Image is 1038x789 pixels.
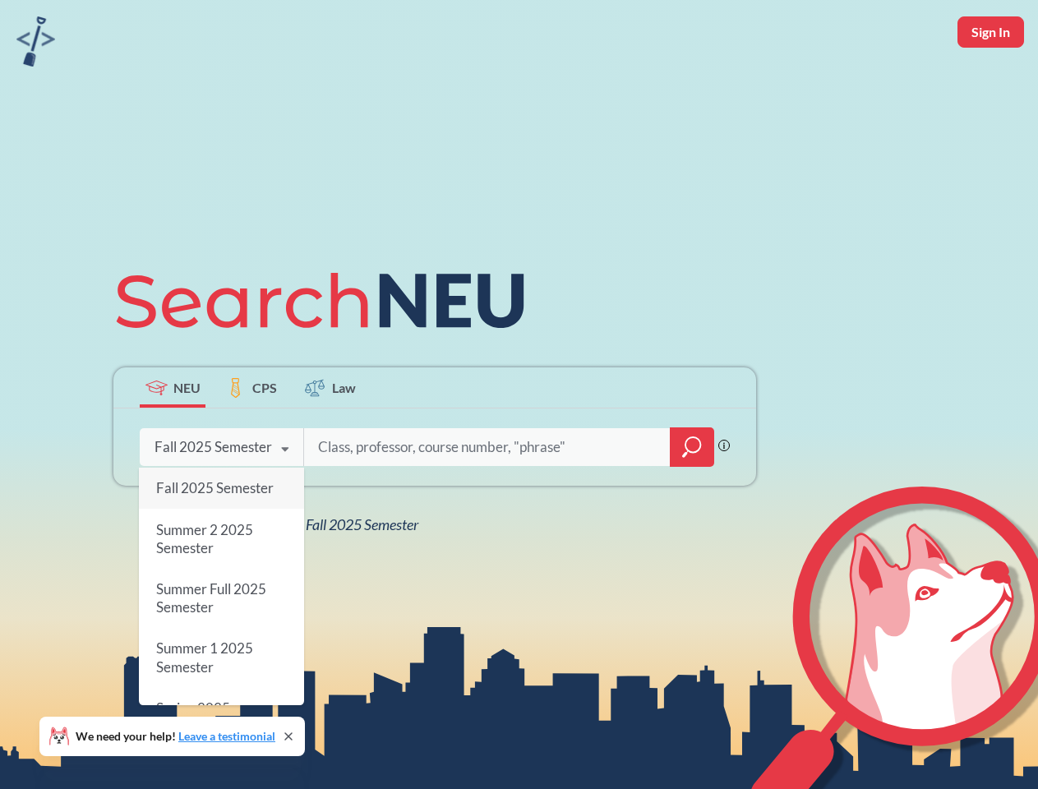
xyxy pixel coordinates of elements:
div: magnifying glass [670,427,714,467]
span: NEU [173,378,201,397]
span: Summer Full 2025 Semester [156,580,266,616]
span: NEU Fall 2025 Semester [274,515,418,533]
img: sandbox logo [16,16,55,67]
span: Fall 2025 Semester [156,479,274,496]
span: We need your help! [76,731,275,742]
span: Summer 1 2025 Semester [156,640,253,676]
span: CPS [252,378,277,397]
div: Fall 2025 Semester [155,438,272,456]
svg: magnifying glass [682,436,702,459]
input: Class, professor, course number, "phrase" [316,430,658,464]
span: Spring 2025 Semester [156,699,230,735]
a: Leave a testimonial [178,729,275,743]
span: Summer 2 2025 Semester [156,521,253,556]
span: Law [332,378,356,397]
a: sandbox logo [16,16,55,72]
button: Sign In [957,16,1024,48]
